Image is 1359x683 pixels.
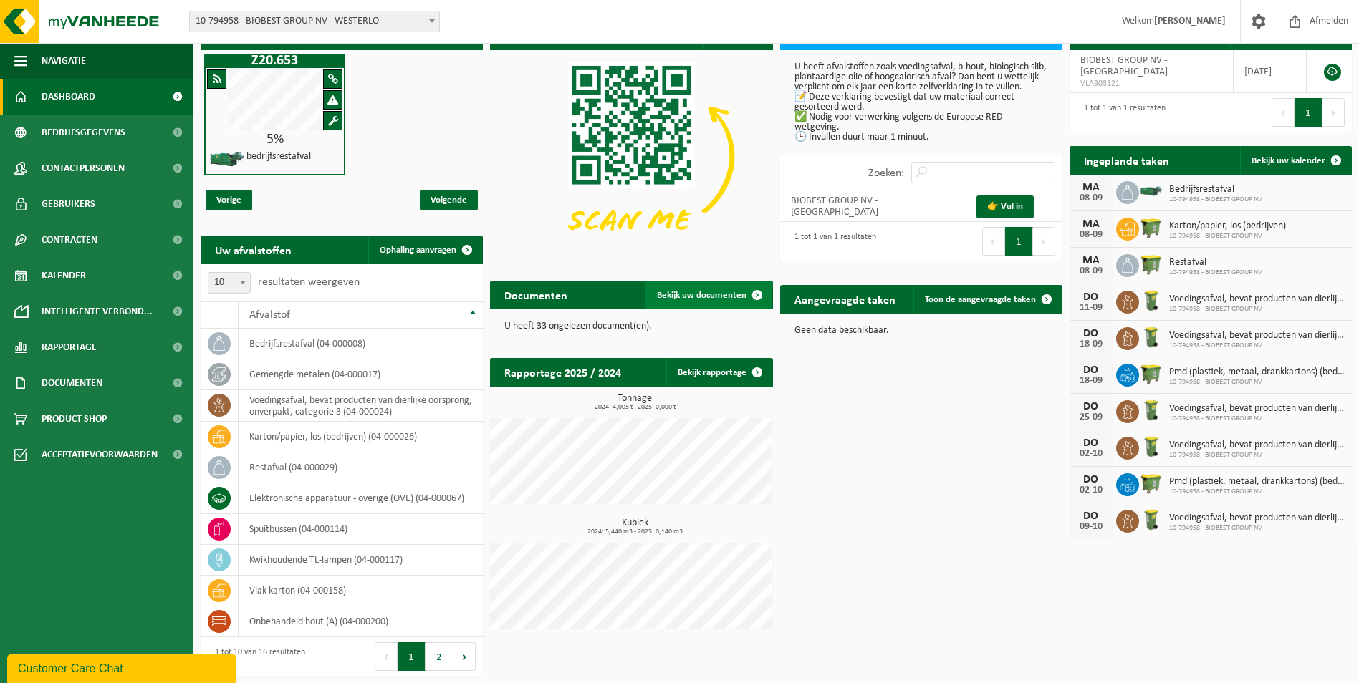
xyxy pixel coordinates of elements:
[1240,146,1350,175] a: Bekijk uw kalender
[208,273,250,293] span: 10
[190,11,439,32] span: 10-794958 - BIOBEST GROUP NV - WESTERLO
[1272,98,1295,127] button: Previous
[504,321,758,331] p: U heeft 33 ongelezen document(en).
[1077,339,1105,349] div: 18-09
[239,606,483,637] td: onbehandeld hout (A) (04-000200)
[239,483,483,514] td: elektronische apparatuur - overige (OVE) (04-000067)
[42,43,86,79] span: Navigatie
[982,227,1005,256] button: Previous
[380,246,456,255] span: Ophaling aanvragen
[666,358,772,387] a: Bekijk rapportage
[239,514,483,545] td: spuitbussen (04-000114)
[239,452,483,483] td: restafval (04-000029)
[1077,522,1105,532] div: 09-10
[780,190,964,222] td: BIOBEST GROUP NV - [GEOGRAPHIC_DATA]
[42,186,95,222] span: Gebruikers
[42,437,158,473] span: Acceptatievoorwaarden
[239,576,483,606] td: vlak karton (04-000158)
[7,651,239,683] iframe: chat widget
[1295,98,1322,127] button: 1
[1139,252,1163,276] img: WB-1100-HPE-GN-50
[42,365,102,401] span: Documenten
[1080,55,1168,77] span: BIOBEST GROUP NV - [GEOGRAPHIC_DATA]
[208,272,251,294] span: 10
[1077,449,1105,459] div: 02-10
[925,295,1036,304] span: Toon de aangevraagde taken
[1169,440,1345,451] span: Voedingsafval, bevat producten van dierlijke oorsprong, onverpakt, categorie 3
[189,11,440,32] span: 10-794958 - BIOBEST GROUP NV - WESTERLO
[375,642,398,671] button: Previous
[1005,227,1033,256] button: 1
[1169,476,1345,488] span: Pmd (plastiek, metaal, drankkartons) (bedrijven)
[1033,227,1055,256] button: Next
[1169,513,1345,524] span: Voedingsafval, bevat producten van dierlijke oorsprong, onverpakt, categorie 3
[868,168,904,179] label: Zoeken:
[1234,50,1307,93] td: [DATE]
[1139,398,1163,422] img: WB-0140-HPE-GN-50
[497,528,772,536] span: 2024: 5,440 m3 - 2025: 0,140 m3
[1169,367,1345,378] span: Pmd (plastiek, metaal, drankkartons) (bedrijven)
[246,152,311,162] h4: bedrijfsrestafval
[1077,182,1105,193] div: MA
[42,294,153,329] span: Intelligente verbond...
[1070,146,1183,174] h2: Ingeplande taken
[1077,193,1105,203] div: 08-09
[794,326,1048,336] p: Geen data beschikbaar.
[42,79,95,115] span: Dashboard
[1077,474,1105,485] div: DO
[1077,255,1105,266] div: MA
[1169,378,1345,387] span: 10-794958 - BIOBEST GROUP NV
[780,285,910,313] h2: Aangevraagde taken
[206,190,252,210] span: Vorige
[398,642,426,671] button: 1
[1139,471,1163,495] img: WB-1100-HPE-GN-50
[1169,403,1345,415] span: Voedingsafval, bevat producten van dierlijke oorsprong, onverpakt, categorie 3
[42,401,107,437] span: Product Shop
[1077,266,1105,276] div: 08-09
[787,226,876,257] div: 1 tot 1 van 1 resultaten
[645,281,772,309] a: Bekijk uw documenten
[490,358,635,386] h2: Rapportage 2025 / 2024
[794,62,1048,142] p: U heeft afvalstoffen zoals voedingsafval, b-hout, biologisch slib, plantaardige olie of hoogcalor...
[1169,415,1345,423] span: 10-794958 - BIOBEST GROUP NV
[1139,508,1163,532] img: WB-0140-HPE-GN-50
[657,291,746,300] span: Bekijk uw documenten
[1139,435,1163,459] img: WB-0140-HPE-GN-50
[497,404,772,411] span: 2024: 4,005 t - 2025: 0,000 t
[239,329,483,359] td: bedrijfsrestafval (04-000008)
[239,545,483,576] td: kwikhoudende TL-lampen (04-000117)
[1252,156,1325,165] span: Bekijk uw kalender
[420,190,478,210] span: Volgende
[201,236,306,263] h2: Uw afvalstoffen
[1077,97,1166,128] div: 1 tot 1 van 1 resultaten
[239,359,483,390] td: gemengde metalen (04-000017)
[1077,218,1105,230] div: MA
[42,222,97,258] span: Contracten
[1169,488,1345,496] span: 10-794958 - BIOBEST GROUP NV
[42,329,97,365] span: Rapportage
[208,54,342,68] h1: Z20.653
[1169,294,1345,305] span: Voedingsafval, bevat producten van dierlijke oorsprong, onverpakt, categorie 3
[42,150,125,186] span: Contactpersonen
[1322,98,1345,127] button: Next
[1139,362,1163,386] img: WB-1100-HPE-GN-50
[1139,215,1163,240] img: WB-1100-HPE-GN-50
[1077,303,1105,313] div: 11-09
[1077,364,1105,376] div: DO
[1169,305,1345,314] span: 10-794958 - BIOBEST GROUP NV
[913,285,1061,314] a: Toon de aangevraagde taken
[497,518,772,536] h3: Kubiek
[1077,230,1105,240] div: 08-09
[490,50,772,262] img: Download de VHEPlus App
[497,394,772,411] h3: Tonnage
[1077,485,1105,495] div: 02-10
[1139,325,1163,349] img: WB-0140-HPE-GN-50
[239,422,483,452] td: karton/papier, los (bedrijven) (04-000026)
[368,236,481,264] a: Ophaling aanvragen
[1139,185,1163,198] img: HK-XZ-20-GN-01
[206,132,344,147] div: 5%
[249,309,290,321] span: Afvalstof
[490,281,582,309] h2: Documenten
[258,276,360,288] label: resultaten weergeven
